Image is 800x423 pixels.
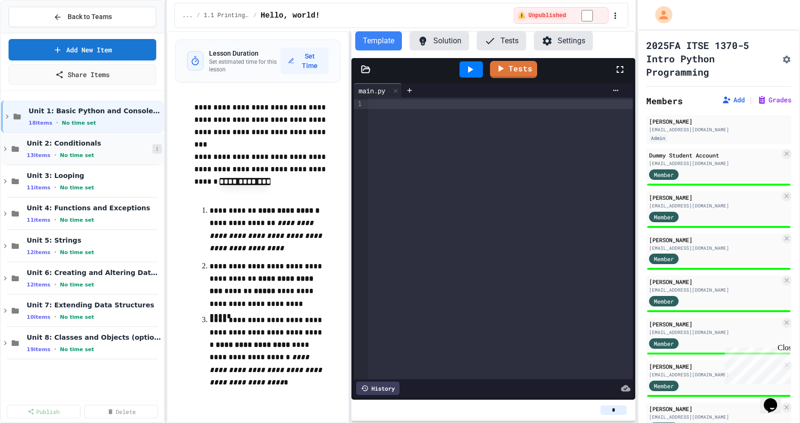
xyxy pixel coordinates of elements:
iframe: chat widget [760,385,790,413]
span: No time set [60,185,94,191]
span: 10 items [27,314,50,320]
span: ⚠️ Unpublished [518,12,566,20]
p: Set estimated time for this lesson [209,58,280,73]
span: 12 items [27,282,50,288]
span: • [54,281,56,288]
div: [EMAIL_ADDRESS][DOMAIN_NAME] [649,286,780,294]
span: • [56,119,58,127]
span: No time set [60,217,94,223]
a: Delete [84,405,158,418]
div: 1 [354,99,363,109]
span: Member [654,213,674,221]
span: Back to Teams [68,12,112,22]
span: / [197,12,200,20]
input: publish toggle [570,10,604,21]
div: [EMAIL_ADDRESS][DOMAIN_NAME] [649,371,780,378]
button: Back to Teams [9,7,156,27]
span: • [54,248,56,256]
span: Unit 4: Functions and Exceptions [27,204,162,212]
button: Template [355,31,402,50]
button: Set Time [280,48,328,74]
a: Publish [7,405,80,418]
h2: Members [646,94,683,108]
div: [PERSON_NAME] [649,277,780,286]
div: main.py [354,83,402,98]
span: No time set [60,282,94,288]
a: Add New Item [9,39,156,60]
div: [PERSON_NAME] [649,236,780,244]
span: • [54,151,56,159]
div: [PERSON_NAME] [649,404,780,413]
span: Unit 2: Conditionals [27,139,152,148]
a: Share Items [9,64,156,85]
div: [PERSON_NAME] [649,362,780,371]
span: 12 items [27,249,50,256]
span: Unit 7: Extending Data Structures [27,301,162,309]
div: main.py [354,86,390,96]
button: Tests [477,31,526,50]
div: [PERSON_NAME] [649,193,780,202]
span: No time set [62,120,96,126]
span: • [54,184,56,191]
span: 18 items [29,120,52,126]
span: • [54,345,56,353]
div: ⚠️ Students cannot see this content! Click the toggle to publish it and make it visible to your c... [514,7,609,24]
span: No time set [60,152,94,158]
span: ... [182,12,193,20]
button: Solution [410,31,469,50]
span: 13 items [27,152,50,158]
span: Unit 8: Classes and Objects (optional) [27,333,162,342]
span: / [253,12,257,20]
button: Settings [534,31,593,50]
a: Tests [490,61,537,78]
button: Grades [757,95,791,105]
div: [EMAIL_ADDRESS][DOMAIN_NAME] [649,126,789,133]
span: Member [654,339,674,348]
div: Dummy Student Account [649,151,780,159]
div: [EMAIL_ADDRESS][DOMAIN_NAME] [649,329,780,336]
h1: 2025FA ITSE 1370-5 Intro Python Programming [646,39,778,79]
button: Add [722,95,745,105]
div: [EMAIL_ADDRESS][DOMAIN_NAME] [649,413,780,421]
div: [EMAIL_ADDRESS][DOMAIN_NAME] [649,202,780,209]
span: Member [654,170,674,179]
button: Assignment Settings [782,53,791,64]
button: More options [152,144,162,154]
span: No time set [60,314,94,320]
span: Hello, world! [260,10,320,21]
div: [PERSON_NAME] [649,320,780,328]
div: Chat with us now!Close [4,4,66,60]
h3: Lesson Duration [209,49,280,58]
div: Admin [649,134,667,142]
span: No time set [60,249,94,256]
span: Unit 5: Strings [27,236,162,245]
div: [EMAIL_ADDRESS][DOMAIN_NAME] [649,245,780,252]
span: 11 items [27,185,50,191]
span: Member [654,382,674,390]
span: Member [654,255,674,263]
span: Unit 3: Looping [27,171,162,180]
iframe: chat widget [721,344,790,384]
span: • [54,216,56,224]
span: 1.1 Printing in Python [204,12,250,20]
span: 19 items [27,346,50,353]
span: • [54,313,56,321]
span: Member [654,297,674,305]
span: | [749,94,753,106]
span: Unit 6: Creating and Altering Data Structures [27,268,162,277]
div: [PERSON_NAME] [649,117,789,126]
div: History [356,382,400,395]
span: 11 items [27,217,50,223]
span: Unit 1: Basic Python and Console Interaction [29,107,162,115]
span: No time set [60,346,94,353]
div: [EMAIL_ADDRESS][DOMAIN_NAME] [649,160,780,167]
div: My Account [645,4,675,26]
